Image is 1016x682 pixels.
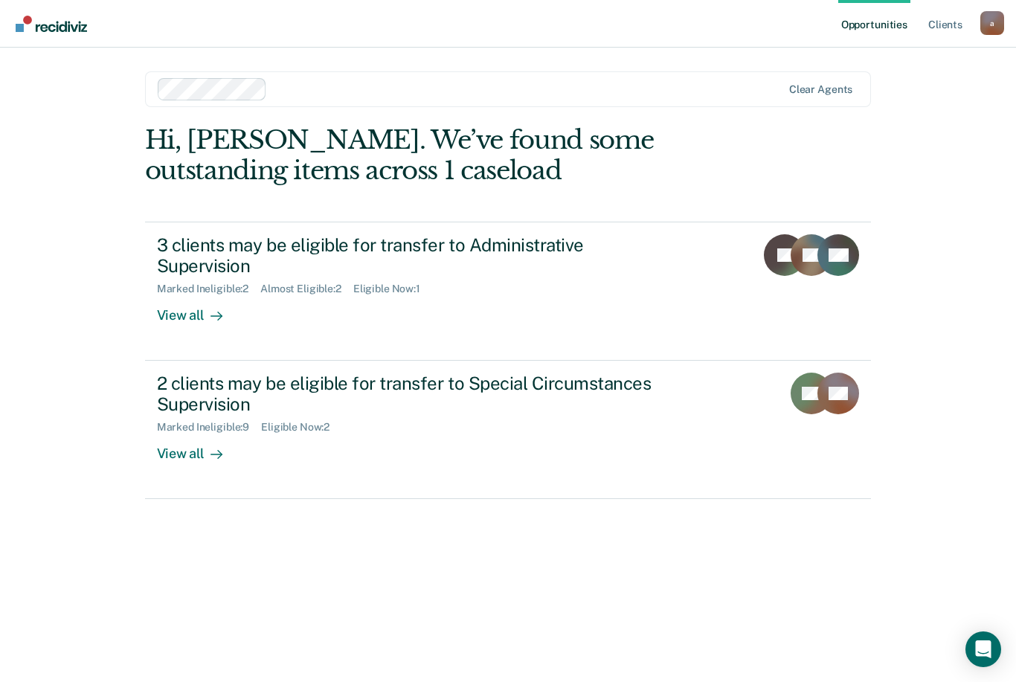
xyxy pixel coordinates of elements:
[260,283,353,295] div: Almost Eligible : 2
[157,234,679,277] div: 3 clients may be eligible for transfer to Administrative Supervision
[157,421,261,434] div: Marked Ineligible : 9
[965,631,1001,667] div: Open Intercom Messenger
[353,283,432,295] div: Eligible Now : 1
[157,373,679,416] div: 2 clients may be eligible for transfer to Special Circumstances Supervision
[789,83,852,96] div: Clear agents
[157,283,260,295] div: Marked Ineligible : 2
[261,421,341,434] div: Eligible Now : 2
[145,361,872,499] a: 2 clients may be eligible for transfer to Special Circumstances SupervisionMarked Ineligible:9Eli...
[145,125,726,186] div: Hi, [PERSON_NAME]. We’ve found some outstanding items across 1 caseload
[980,11,1004,35] button: Profile dropdown button
[157,295,240,324] div: View all
[145,222,872,361] a: 3 clients may be eligible for transfer to Administrative SupervisionMarked Ineligible:2Almost Eli...
[980,11,1004,35] div: a
[157,434,240,463] div: View all
[16,16,87,32] img: Recidiviz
